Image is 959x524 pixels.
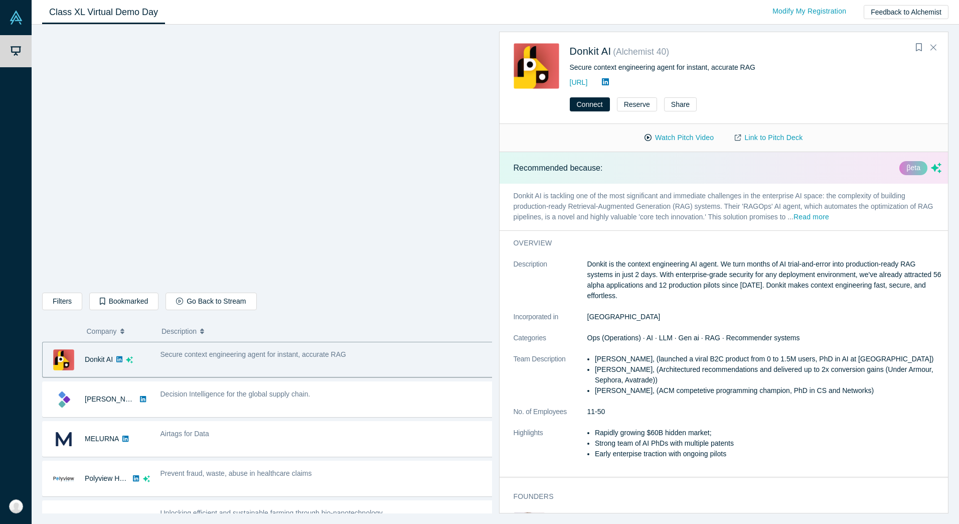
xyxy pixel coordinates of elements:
[87,321,151,342] button: Company
[664,97,697,111] button: Share
[595,449,941,459] li: Early enterpise traction with ongoing pilots
[53,429,74,450] img: MELURNA's Logo
[161,469,312,477] span: Prevent fraud, waste, abuse in healthcare claims
[514,354,587,407] dt: Team Description
[587,312,942,322] dd: [GEOGRAPHIC_DATA]
[514,43,559,89] img: Donkit AI's Logo
[85,395,142,403] a: [PERSON_NAME]
[595,438,941,449] li: Strong team of AI PhDs with multiple patents
[89,293,158,310] button: Bookmarked
[85,435,119,443] a: MELURNA
[514,312,587,333] dt: Incorporated in
[762,3,857,20] a: Modify My Registration
[53,389,74,410] img: Kimaru AI's Logo
[570,78,588,86] a: [URL]
[570,62,904,73] div: Secure context engineering agent for instant, accurate RAG
[161,390,310,398] span: Decision Intelligence for the global supply chain.
[126,356,133,363] svg: dsa ai sparkles
[53,349,74,370] img: Donkit AI's Logo
[864,5,948,19] button: Feedback to Alchemist
[500,184,956,230] p: Donkit AI is tackling one of the most significant and immediate challenges in the enterprise AI s...
[161,509,384,517] span: Unlocking efficient and sustainable farming through bio-nanotechnology.
[595,385,941,396] li: [PERSON_NAME], (ACM competetive programming champion, PhD in CS and Networks)
[87,321,117,342] span: Company
[143,475,150,482] svg: dsa ai sparkles
[931,163,941,173] svg: dsa ai sparkles
[166,293,256,310] button: Go Back to Stream
[514,491,928,502] h3: Founders
[595,354,941,364] li: [PERSON_NAME], (launched a viral B2C product from 0 to 1.5M users, PhD in AI at [GEOGRAPHIC_DATA])
[85,355,113,363] a: Donkit AI
[9,499,23,513] img: Kristopher Alford's Account
[42,1,165,24] a: Class XL Virtual Demo Day
[587,259,942,301] p: Donkit is the context engineering AI agent. We turn months of AI trial-and-error into production-...
[595,364,941,385] li: [PERSON_NAME], (Architectured recommendations and delivered up to 2x conversion gains (Under Armo...
[556,512,632,522] a: [PERSON_NAME]
[617,97,657,111] button: Reserve
[9,11,23,25] img: Alchemist Vault Logo
[162,321,197,342] span: Description
[587,334,800,342] span: Ops (Operations) · AI · LLM · Gen ai · RAG · Recommender systems
[724,129,813,147] a: Link to Pitch Deck
[514,407,587,428] dt: No. of Employees
[912,41,926,55] button: Bookmark
[899,161,927,175] div: βeta
[162,321,485,342] button: Description
[587,407,942,417] dd: 11-50
[613,47,669,57] small: ( Alchemist 40 )
[42,293,82,310] button: Filters
[53,468,74,489] img: Polyview Health's Logo
[43,33,492,285] iframe: Donkit
[85,474,135,482] a: Polyview Health
[570,46,611,57] a: Donkit AI
[514,259,587,312] dt: Description
[634,129,724,147] button: Watch Pitch Video
[161,430,209,438] span: Airtags for Data
[926,40,941,56] button: Close
[514,333,587,354] dt: Categories
[161,350,346,358] span: Secure context engineering agent for instant, accurate RAG
[595,428,941,438] li: Rapidly growing $60B hidden market;
[514,162,603,174] p: Recommended because:
[570,97,610,111] button: Connect
[514,238,928,248] h3: overview
[514,428,587,470] dt: Highlights
[793,212,829,223] button: Read more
